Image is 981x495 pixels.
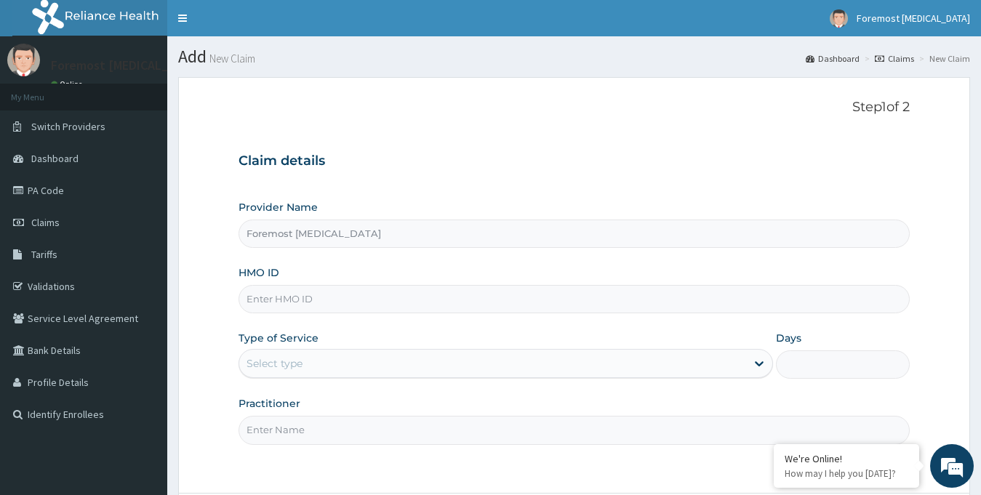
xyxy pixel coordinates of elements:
[207,53,255,64] small: New Claim
[31,248,57,261] span: Tariffs
[239,265,279,280] label: HMO ID
[31,216,60,229] span: Claims
[916,52,970,65] li: New Claim
[239,285,910,313] input: Enter HMO ID
[31,120,105,133] span: Switch Providers
[806,52,860,65] a: Dashboard
[830,9,848,28] img: User Image
[776,331,801,345] label: Days
[247,356,303,371] div: Select type
[51,79,86,89] a: Online
[31,152,79,165] span: Dashboard
[785,467,908,480] p: How may I help you today?
[857,12,970,25] span: Foremost [MEDICAL_DATA]
[239,331,319,345] label: Type of Service
[178,47,970,66] h1: Add
[7,44,40,76] img: User Image
[51,59,204,72] p: Foremost [MEDICAL_DATA]
[239,153,910,169] h3: Claim details
[239,396,300,411] label: Practitioner
[239,100,910,116] p: Step 1 of 2
[875,52,914,65] a: Claims
[785,452,908,465] div: We're Online!
[239,416,910,444] input: Enter Name
[239,200,318,214] label: Provider Name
